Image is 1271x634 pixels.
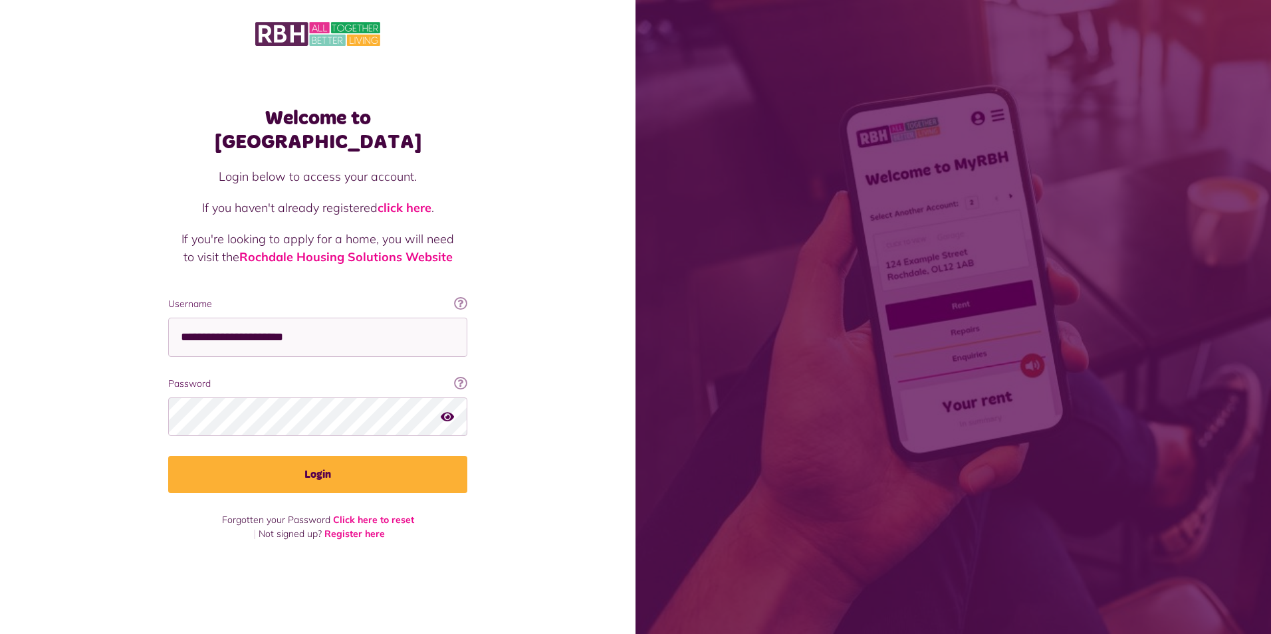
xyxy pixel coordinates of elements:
[168,377,467,391] label: Password
[168,106,467,154] h1: Welcome to [GEOGRAPHIC_DATA]
[181,199,454,217] p: If you haven't already registered .
[324,528,385,540] a: Register here
[333,514,414,526] a: Click here to reset
[255,20,380,48] img: MyRBH
[181,230,454,266] p: If you're looking to apply for a home, you will need to visit the
[168,297,467,311] label: Username
[222,514,330,526] span: Forgotten your Password
[239,249,453,264] a: Rochdale Housing Solutions Website
[259,528,322,540] span: Not signed up?
[168,456,467,493] button: Login
[378,200,431,215] a: click here
[181,167,454,185] p: Login below to access your account.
